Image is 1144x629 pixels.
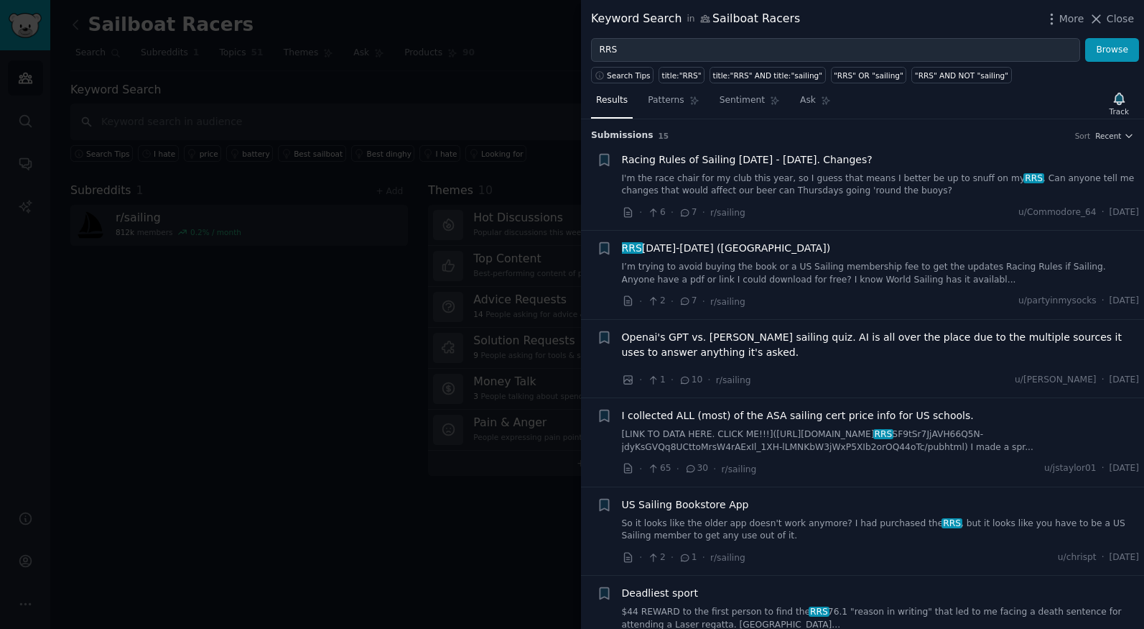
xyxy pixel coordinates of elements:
span: 15 [659,132,669,140]
span: r/sailing [722,464,757,474]
span: · [713,462,716,477]
button: Browse [1085,38,1139,63]
span: Close [1107,12,1134,27]
button: More [1044,12,1084,27]
span: u/jstaylor01 [1044,462,1097,475]
span: · [702,205,705,220]
span: · [639,294,642,309]
span: · [1102,374,1105,387]
span: · [707,372,710,387]
span: u/[PERSON_NAME] [1015,374,1097,387]
span: · [671,205,674,220]
a: title:"RRS" AND title:"sailing" [710,67,825,83]
button: Search Tips [591,67,654,83]
span: · [702,550,705,565]
span: r/sailing [710,297,745,307]
span: · [671,294,674,309]
a: US Sailing Bookstore App [622,497,749,513]
a: Ask [795,89,836,119]
span: · [639,205,642,220]
div: Track [1110,106,1129,116]
span: 6 [647,206,665,219]
span: · [1102,462,1105,475]
span: RRS [1023,173,1043,183]
span: Search Tips [607,70,651,81]
span: 7 [679,295,697,308]
span: · [702,294,705,309]
a: I'm the race chair for my club this year, so I guess that means I better be up to snuff on myRRS.... [622,173,1140,198]
a: Results [591,89,633,119]
span: u/chrispt [1058,551,1097,564]
span: · [671,372,674,387]
a: "RRS" OR "sailing" [831,67,907,83]
span: Ask [800,94,816,107]
a: RRS[DATE]-[DATE] ([GEOGRAPHIC_DATA]) [622,241,831,256]
a: I collected ALL (most) of the ASA sailing cert price info for US schools. [622,408,974,423]
a: Patterns [643,89,704,119]
input: Try a keyword related to your business [591,38,1080,63]
span: r/sailing [710,208,745,218]
span: RRS [941,518,962,528]
span: [DATE] [1110,206,1139,219]
span: · [639,550,642,565]
a: title:"RRS" [659,67,704,83]
span: · [1102,551,1105,564]
a: So it looks like the older app doesn't work anymore? I had purchased theRRS, but it looks like yo... [622,518,1140,543]
span: · [1102,295,1105,308]
span: [DATE]-[DATE] ([GEOGRAPHIC_DATA]) [622,241,831,256]
a: ​ [LINK TO DATA HERE. CLICK ME!!!]([URL][DOMAIN_NAME]RRSSF9tSr7JjAVH66Q5N-jdyKsGVQq8UCttoMrsW4rAE... [622,428,1140,454]
div: title:"RRS" AND title:"sailing" [713,70,822,81]
span: RRS [873,429,893,439]
span: u/Commodore_64 [1018,206,1097,219]
div: Sort [1075,131,1091,141]
span: Submission s [591,129,654,142]
div: Keyword Search Sailboat Racers [591,10,800,28]
span: 1 [647,374,665,387]
a: Racing Rules of Sailing [DATE] - [DATE]. Changes? [622,152,873,167]
span: 1 [679,551,697,564]
span: [DATE] [1110,551,1139,564]
span: Sentiment [720,94,765,107]
span: u/partyinmysocks [1018,295,1097,308]
span: RRS [620,242,643,254]
a: I’m trying to avoid buying the book or a US Sailing membership fee to get the updates Racing Rule... [622,261,1140,286]
button: Close [1089,12,1134,27]
span: RRS [809,607,829,617]
div: "RRS" OR "sailing" [834,70,903,81]
span: · [671,550,674,565]
span: [DATE] [1110,374,1139,387]
span: r/sailing [710,553,745,563]
a: Deadliest sport [622,586,698,601]
span: · [676,462,679,477]
div: title:"RRS" [662,70,702,81]
div: "RRS" AND NOT "sailing" [915,70,1008,81]
span: · [639,462,642,477]
span: in [687,13,694,26]
span: 65 [647,462,671,475]
span: [DATE] [1110,295,1139,308]
a: "RRS" AND NOT "sailing" [911,67,1011,83]
span: 10 [679,374,702,387]
button: Recent [1095,131,1134,141]
span: r/sailing [716,375,751,385]
span: More [1059,12,1084,27]
span: · [639,372,642,387]
span: · [1102,206,1105,219]
span: 7 [679,206,697,219]
a: Sentiment [715,89,785,119]
span: 2 [647,295,665,308]
span: Results [596,94,628,107]
span: [DATE] [1110,462,1139,475]
a: Openai's GPT vs. [PERSON_NAME] sailing quiz. AI is all over the place due to the multiple sources... [622,330,1140,360]
span: Recent [1095,131,1121,141]
span: Patterns [648,94,684,107]
span: 2 [647,551,665,564]
span: 30 [684,462,708,475]
button: Track [1105,88,1134,119]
